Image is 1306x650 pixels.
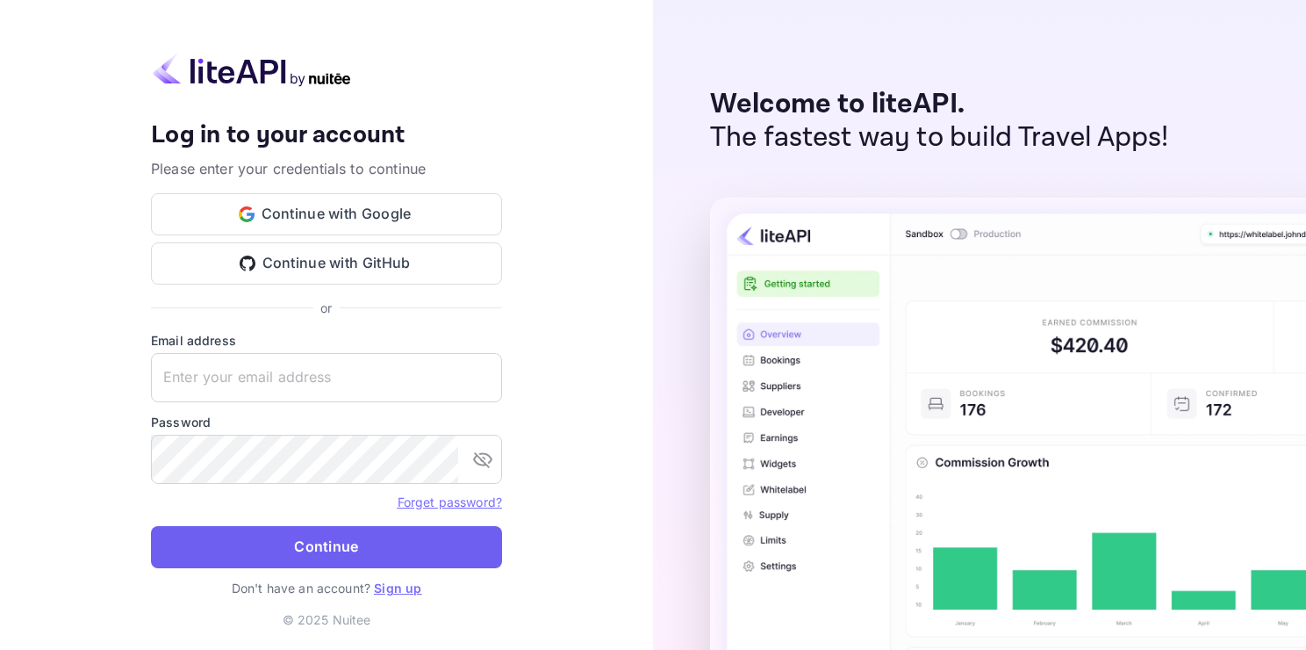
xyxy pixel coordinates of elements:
a: Sign up [374,581,421,596]
a: Forget password? [398,495,502,509]
input: Enter your email address [151,353,502,402]
button: Continue [151,526,502,568]
a: Forget password? [398,493,502,510]
p: Welcome to liteAPI. [710,88,1169,121]
button: Continue with Google [151,193,502,235]
p: The fastest way to build Travel Apps! [710,121,1169,155]
img: liteapi [151,53,353,87]
label: Email address [151,331,502,350]
p: © 2025 Nuitee [283,610,371,629]
label: Password [151,413,502,431]
p: Please enter your credentials to continue [151,158,502,179]
button: toggle password visibility [465,442,500,477]
h4: Log in to your account [151,120,502,151]
p: Don't have an account? [151,579,502,597]
p: or [320,299,332,317]
button: Continue with GitHub [151,242,502,285]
